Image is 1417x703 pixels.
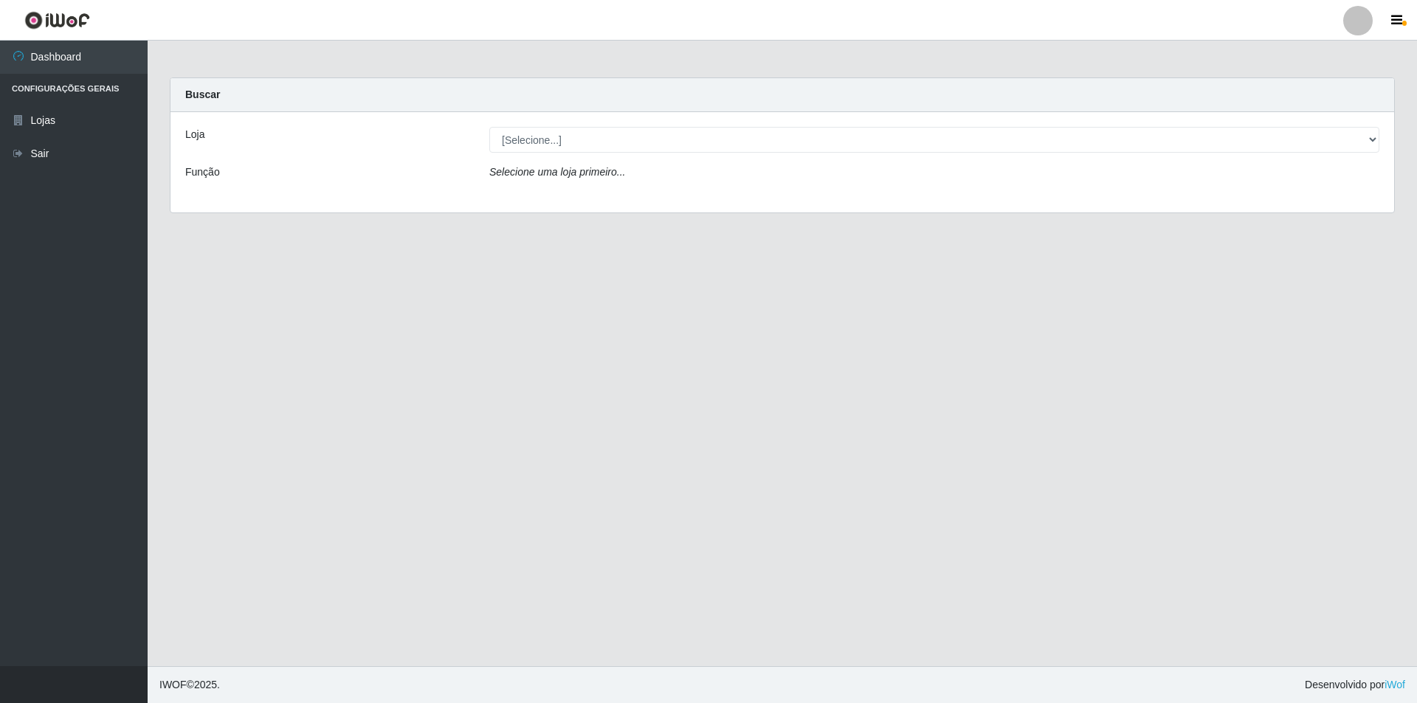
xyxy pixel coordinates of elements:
span: © 2025 . [159,677,220,693]
span: Desenvolvido por [1305,677,1405,693]
a: iWof [1385,679,1405,690]
img: CoreUI Logo [24,11,90,30]
label: Função [185,165,220,180]
i: Selecione uma loja primeiro... [489,166,625,178]
span: IWOF [159,679,187,690]
strong: Buscar [185,89,220,100]
label: Loja [185,127,204,142]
